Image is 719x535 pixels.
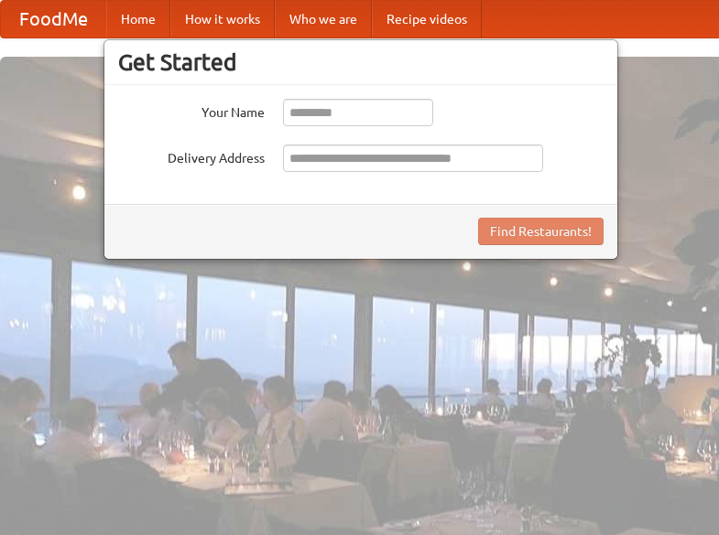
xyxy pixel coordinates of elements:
[372,1,482,37] a: Recipe videos
[118,99,265,122] label: Your Name
[478,218,604,245] button: Find Restaurants!
[170,1,275,37] a: How it works
[106,1,170,37] a: Home
[118,48,604,76] h3: Get Started
[275,1,372,37] a: Who we are
[1,1,106,37] a: FoodMe
[118,144,265,167] label: Delivery Address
